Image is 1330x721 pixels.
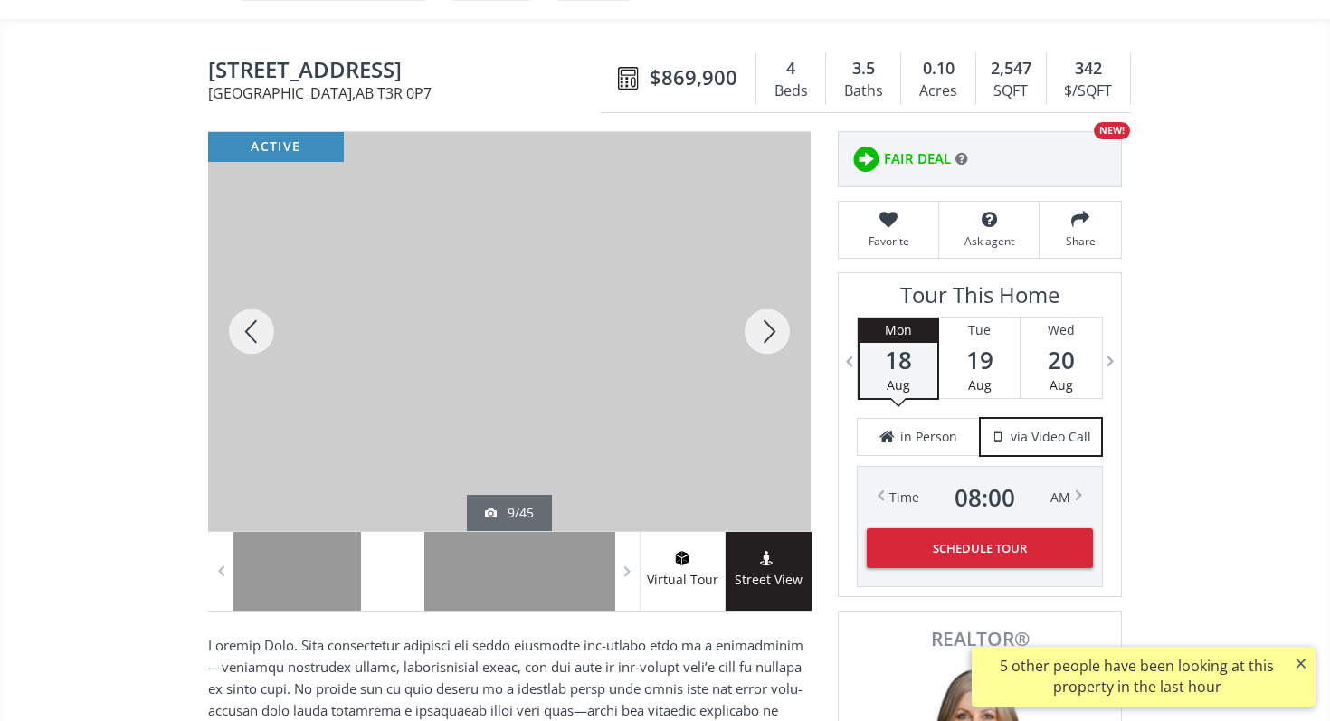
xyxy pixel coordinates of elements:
[650,63,737,91] span: $869,900
[939,318,1020,343] div: Tue
[900,428,957,446] span: in Person
[991,57,1031,81] span: 2,547
[981,656,1293,697] div: 5 other people have been looking at this property in the last hour
[765,57,816,81] div: 4
[859,630,1101,649] span: REALTOR®
[1049,233,1112,249] span: Share
[948,233,1030,249] span: Ask agent
[968,376,992,394] span: Aug
[765,78,816,105] div: Beds
[884,149,951,168] span: FAIR DEAL
[1056,57,1121,81] div: 342
[955,485,1015,510] span: 08 : 00
[835,78,891,105] div: Baths
[835,57,891,81] div: 3.5
[848,141,884,177] img: rating icon
[1287,647,1316,679] button: ×
[640,570,725,591] span: Virtual Tour
[640,532,726,611] a: virtual tour iconVirtual Tour
[867,528,1093,568] button: Schedule Tour
[726,570,812,591] span: Street View
[848,233,929,249] span: Favorite
[208,58,609,86] span: 15 Nolanshire Crescent NW
[208,86,609,100] span: [GEOGRAPHIC_DATA] , AB T3R 0P7
[673,551,691,565] img: virtual tour icon
[857,282,1103,317] h3: Tour This Home
[910,78,965,105] div: Acres
[985,78,1037,105] div: SQFT
[860,347,937,373] span: 18
[1050,376,1073,394] span: Aug
[910,57,965,81] div: 0.10
[1056,78,1121,105] div: $/SQFT
[208,132,344,162] div: active
[887,376,910,394] span: Aug
[860,318,937,343] div: Mon
[485,504,534,522] div: 9/45
[889,485,1070,510] div: Time AM
[1021,347,1102,373] span: 20
[939,347,1020,373] span: 19
[1094,122,1130,139] div: NEW!
[1011,428,1091,446] span: via Video Call
[1021,318,1102,343] div: Wed
[208,132,811,531] div: 15 Nolanshire Crescent NW Calgary, AB T3R 0P7 - Photo 9 of 45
